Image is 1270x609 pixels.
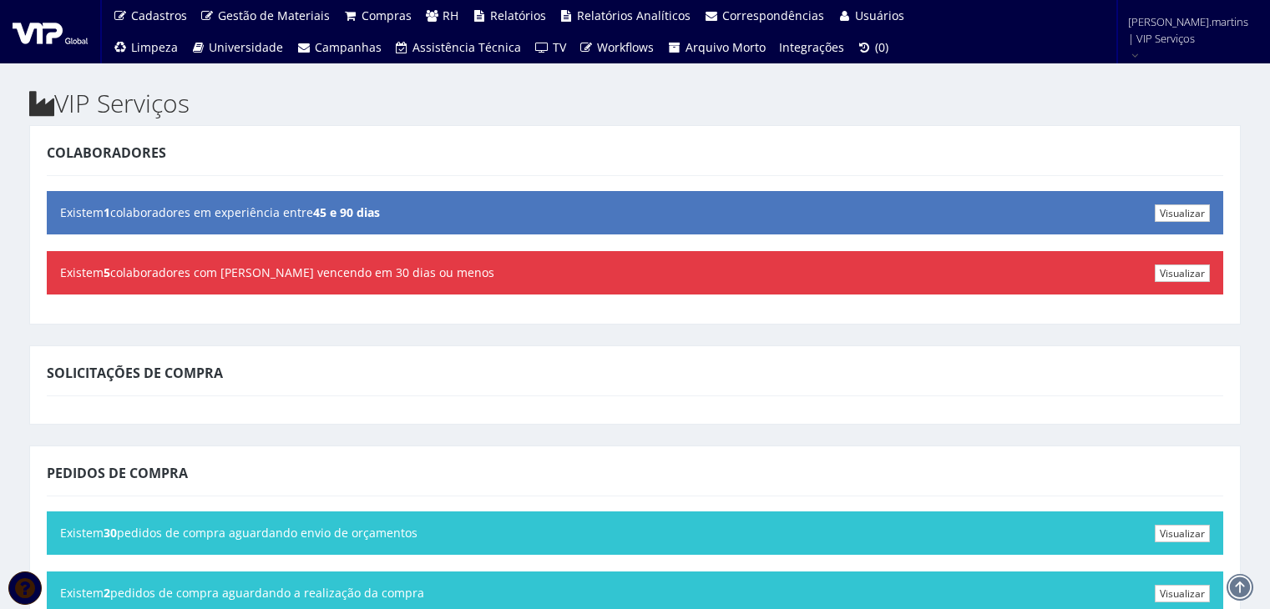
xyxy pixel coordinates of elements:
b: 30 [104,525,117,541]
a: Arquivo Morto [660,32,772,63]
div: Existem pedidos de compra aguardando envio de orçamentos [47,511,1223,555]
b: 2 [104,585,110,601]
img: logo [13,19,88,44]
span: Relatórios [490,8,546,23]
span: RH [443,8,458,23]
span: Campanhas [315,39,382,55]
a: Campanhas [290,32,388,63]
span: (0) [875,39,888,55]
b: 1 [104,204,110,220]
a: Workflows [573,32,661,63]
span: Assistência Técnica [412,39,521,55]
div: Existem colaboradores com [PERSON_NAME] vencendo em 30 dias ou menos [47,251,1223,294]
span: Arquivo Morto [686,39,766,55]
a: Visualizar [1155,204,1210,222]
span: Colaboradores [47,143,166,162]
a: Integrações [772,32,851,63]
span: Solicitações de Compra [47,364,223,382]
a: Universidade [185,32,291,63]
a: TV [528,32,573,63]
b: 45 e 90 dias [313,204,380,220]
b: 5 [104,264,110,280]
span: Correspondências [722,8,824,23]
span: Usuários [855,8,904,23]
span: Integrações [779,39,844,55]
span: Universidade [209,39,283,55]
span: Limpeza [131,39,178,55]
a: Limpeza [106,32,185,63]
div: Existem colaboradores em experiência entre [47,191,1223,234]
a: Visualizar [1155,264,1210,282]
span: Cadastros [131,8,187,23]
a: (0) [851,32,896,63]
a: Visualizar [1155,525,1210,542]
span: [PERSON_NAME].martins | VIP Serviços [1128,13,1248,47]
span: Workflows [597,39,654,55]
span: Pedidos de Compra [47,464,188,482]
span: Relatórios Analíticos [577,8,691,23]
h2: VIP Serviços [29,89,1241,117]
a: Assistência Técnica [388,32,529,63]
span: Compras [362,8,412,23]
span: TV [553,39,566,55]
a: Visualizar [1155,585,1210,602]
span: Gestão de Materiais [218,8,330,23]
